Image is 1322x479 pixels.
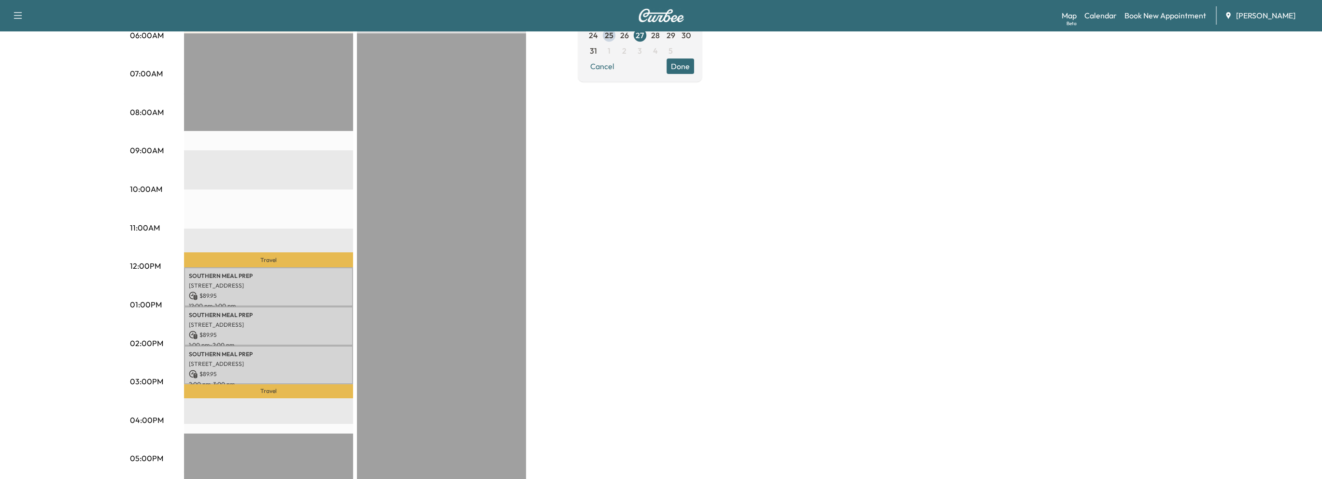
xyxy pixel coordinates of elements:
[1236,10,1295,21] span: [PERSON_NAME]
[189,331,348,339] p: $ 89.95
[620,29,629,41] span: 26
[622,45,626,57] span: 2
[130,376,163,387] p: 03:00PM
[653,45,658,57] span: 4
[638,45,642,57] span: 3
[189,272,348,280] p: SOUTHERN MEAL PREP
[682,29,691,41] span: 30
[130,337,163,349] p: 02:00PM
[586,58,619,74] button: Cancel
[184,252,353,267] p: Travel
[189,321,348,329] p: [STREET_ADDRESS]
[1084,10,1117,21] a: Calendar
[668,45,673,57] span: 5
[189,360,348,368] p: [STREET_ADDRESS]
[189,341,348,349] p: 1:00 pm - 2:00 pm
[189,282,348,290] p: [STREET_ADDRESS]
[189,302,348,310] p: 12:00 pm - 1:00 pm
[589,29,598,41] span: 24
[130,414,164,426] p: 04:00PM
[184,384,353,398] p: Travel
[1066,20,1077,27] div: Beta
[1062,10,1077,21] a: MapBeta
[667,29,675,41] span: 29
[605,29,613,41] span: 25
[189,311,348,319] p: SOUTHERN MEAL PREP
[189,291,348,300] p: $ 89.95
[130,222,160,233] p: 11:00AM
[651,29,660,41] span: 28
[590,45,597,57] span: 31
[130,183,162,195] p: 10:00AM
[1124,10,1206,21] a: Book New Appointment
[608,45,611,57] span: 1
[130,299,162,310] p: 01:00PM
[130,452,163,464] p: 05:00PM
[189,380,348,388] p: 2:00 pm - 3:00 pm
[130,68,163,79] p: 07:00AM
[130,145,164,156] p: 09:00AM
[667,58,694,74] button: Done
[638,9,684,22] img: Curbee Logo
[189,370,348,378] p: $ 89.95
[189,350,348,358] p: SOUTHERN MEAL PREP
[130,29,164,41] p: 06:00AM
[130,260,161,272] p: 12:00PM
[636,29,644,41] span: 27
[130,106,164,118] p: 08:00AM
